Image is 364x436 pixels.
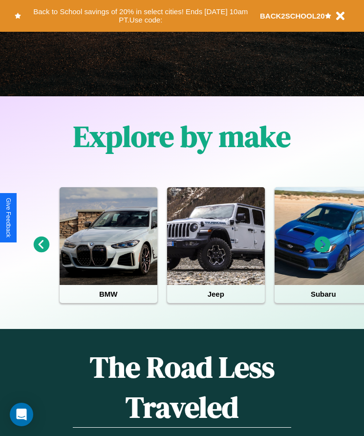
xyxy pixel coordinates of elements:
h4: BMW [60,285,157,303]
h1: Explore by make [73,116,291,156]
button: Back to School savings of 20% in select cities! Ends [DATE] 10am PT.Use code: [21,5,260,27]
div: Give Feedback [5,198,12,238]
h4: Jeep [167,285,265,303]
h1: The Road Less Traveled [73,347,291,428]
div: Open Intercom Messenger [10,403,33,426]
b: BACK2SCHOOL20 [260,12,325,20]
